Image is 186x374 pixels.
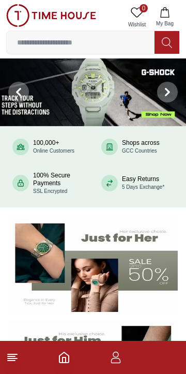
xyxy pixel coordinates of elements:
[33,188,67,194] span: SSL Encrypted
[33,148,74,154] span: Online Customers
[122,148,157,154] span: GCC Countries
[124,4,150,31] a: 0Wishlist
[33,172,85,195] div: 100% Secure Payments
[122,139,160,155] div: Shops across
[33,139,74,155] div: 100,000+
[122,184,164,190] span: 5 Days Exchange*
[58,351,70,364] a: Home
[6,4,96,27] img: ...
[124,21,150,28] span: Wishlist
[122,175,164,191] div: Easy Returns
[152,20,178,27] span: My Bag
[8,218,178,312] img: Women's Watches Banner
[139,4,148,12] span: 0
[150,4,180,31] button: My Bag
